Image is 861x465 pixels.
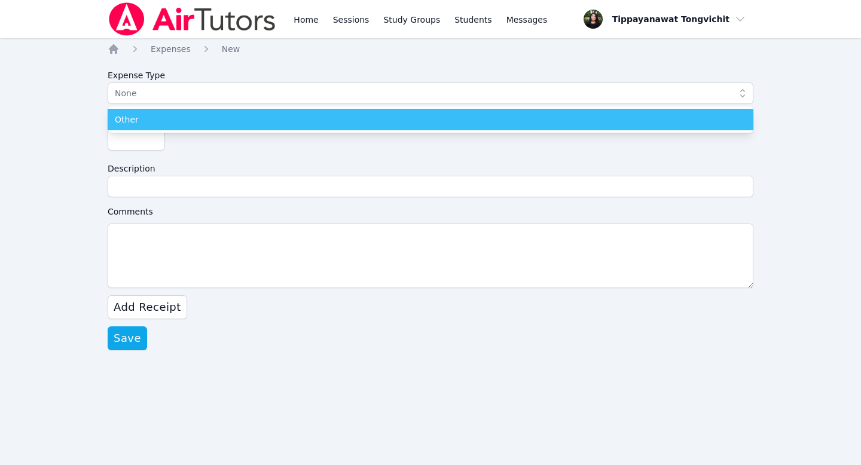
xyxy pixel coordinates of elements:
[506,14,548,26] span: Messages
[108,106,753,133] ul: None
[108,204,753,219] label: Comments
[108,326,147,350] button: Save
[222,43,240,55] a: New
[108,82,753,104] button: None
[115,114,139,126] span: Other
[151,43,191,55] a: Expenses
[108,65,753,82] label: Expense Type
[151,44,191,54] span: Expenses
[114,299,181,316] span: Add Receipt
[108,295,187,319] button: Add Receipt
[115,88,137,98] span: None
[108,43,753,55] nav: Breadcrumb
[114,330,141,347] span: Save
[108,2,277,36] img: Air Tutors
[108,158,753,176] label: Description
[222,44,240,54] span: New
